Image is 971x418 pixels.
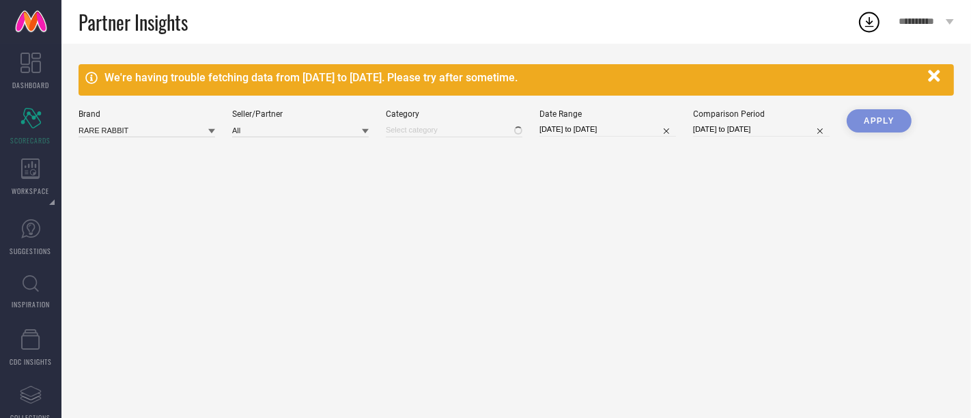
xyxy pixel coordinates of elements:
div: Category [386,109,522,119]
span: WORKSPACE [12,186,50,196]
div: Comparison Period [693,109,830,119]
span: INSPIRATION [12,299,50,309]
div: Open download list [857,10,882,34]
span: Partner Insights [79,8,188,36]
input: Select comparison period [693,122,830,137]
div: Seller/Partner [232,109,369,119]
span: CDC INSIGHTS [10,357,52,367]
input: Select date range [539,122,676,137]
span: DASHBOARD [12,80,49,90]
div: We're having trouble fetching data from [DATE] to [DATE]. Please try after sometime. [104,71,921,84]
span: SCORECARDS [11,135,51,145]
div: Brand [79,109,215,119]
div: Date Range [539,109,676,119]
span: SUGGESTIONS [10,246,52,256]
